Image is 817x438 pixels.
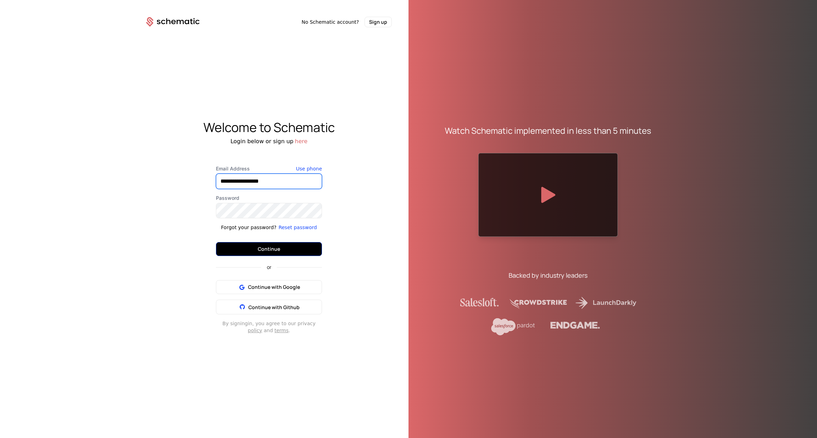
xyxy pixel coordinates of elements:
[278,224,317,231] button: Reset password
[248,284,300,291] span: Continue with Google
[216,242,322,256] button: Continue
[365,17,392,27] button: Sign up
[261,265,277,270] span: or
[129,137,408,146] div: Login below or sign up
[295,137,307,146] button: here
[216,320,322,334] div: By signing in , you agree to our privacy and .
[301,19,359,25] span: No Schematic account?
[216,300,322,314] button: Continue with Github
[248,304,300,311] span: Continue with Github
[248,328,262,333] a: policy
[129,121,408,134] div: Welcome to Schematic
[216,195,322,202] label: Password
[216,280,322,294] button: Continue with Google
[275,328,289,333] a: terms
[509,270,587,280] div: Backed by industry leaders
[221,224,277,231] div: Forgot your password?
[216,165,322,172] label: Email Address
[296,165,322,172] button: Use phone
[445,125,651,136] div: Watch Schematic implemented in less than 5 minutes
